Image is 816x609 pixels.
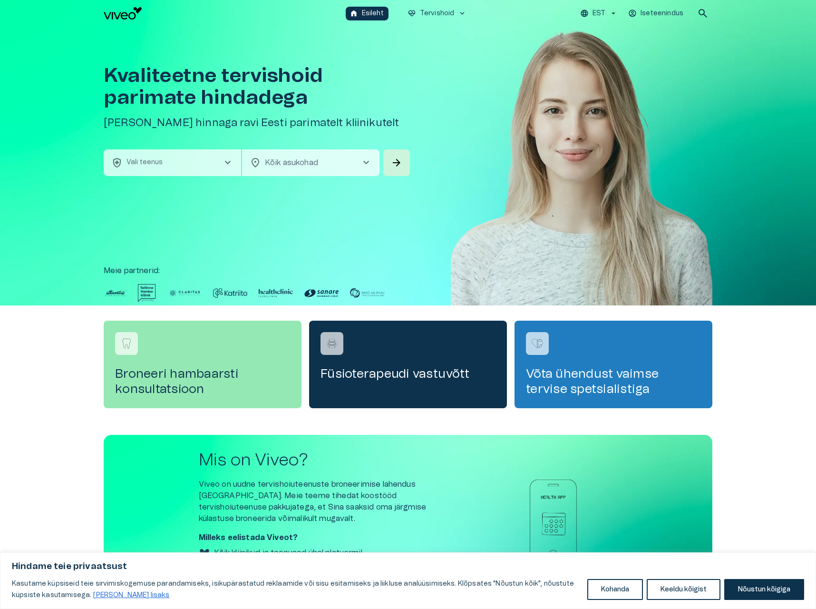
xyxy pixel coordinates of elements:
p: Iseteenindus [641,9,683,19]
img: Partner logo [138,284,156,302]
h2: Mis on Viveo? [199,450,451,471]
span: ecg_heart [408,9,416,18]
p: Viveo on uudne tervishoiuteenuste broneerimise lahendus [GEOGRAPHIC_DATA]. Meie teeme tihedat koo... [199,479,451,524]
a: Navigate to service booking [309,321,507,408]
span: health_and_safety [111,157,123,168]
img: Broneeri hambaarsti konsultatsioon logo [119,336,134,351]
p: Vali teenus [126,157,163,167]
span: keyboard_arrow_down [458,9,466,18]
span: chevron_right [360,157,372,168]
img: Partner logo [104,284,126,302]
button: Keeldu kõigist [647,579,720,600]
img: Viveo logo [199,547,210,559]
h4: Broneeri hambaarsti konsultatsioon [115,366,290,397]
p: Meie partnerid : [104,265,712,276]
button: homeEsileht [346,7,389,20]
h5: [PERSON_NAME] hinnaga ravi Eesti parimatelt kliinikutelt [104,116,412,130]
img: Partner logo [259,284,293,302]
img: Võta ühendust vaimse tervise spetsialistiga logo [530,336,544,351]
span: location_on [250,157,261,168]
button: Nõustun kõigiga [724,579,804,600]
span: chevron_right [222,157,233,168]
a: Navigate to homepage [104,7,342,20]
img: Partner logo [213,284,247,302]
a: Navigate to service booking [515,321,712,408]
img: Füsioterapeudi vastuvõtt logo [325,336,339,351]
h4: Võta ühendust vaimse tervise spetsialistiga [526,366,701,397]
button: Search [383,149,410,176]
span: home [350,9,358,18]
p: Kõik asukohad [265,157,345,168]
a: Navigate to service booking [104,321,301,408]
p: Milleks eelistada Viveot? [199,532,451,543]
button: Kohanda [587,579,643,600]
p: Hindame teie privaatsust [12,561,804,572]
p: Kasutame küpsiseid teie sirvimiskogemuse parandamiseks, isikupärastatud reklaamide või sisu esita... [12,578,580,601]
p: Kõik kliinikud ja teenused ühel platvormil [214,547,362,559]
p: EST [593,9,605,19]
button: health_and_safetyVali teenuschevron_right [104,149,241,176]
a: Loe lisaks [93,591,170,599]
button: open search modal [693,4,712,23]
p: Esileht [362,9,384,19]
h1: Kvaliteetne tervishoid parimate hindadega [104,65,412,108]
p: Tervishoid [420,9,455,19]
button: ecg_heartTervishoidkeyboard_arrow_down [404,7,471,20]
button: Iseteenindus [627,7,686,20]
span: arrow_forward [391,157,402,168]
img: Partner logo [350,284,384,302]
h4: Füsioterapeudi vastuvõtt [321,366,495,382]
span: search [697,8,709,19]
img: Viveo logo [104,7,142,20]
img: Woman smiling [451,27,712,334]
img: Partner logo [304,284,339,302]
button: EST [579,7,619,20]
img: Partner logo [167,284,202,302]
